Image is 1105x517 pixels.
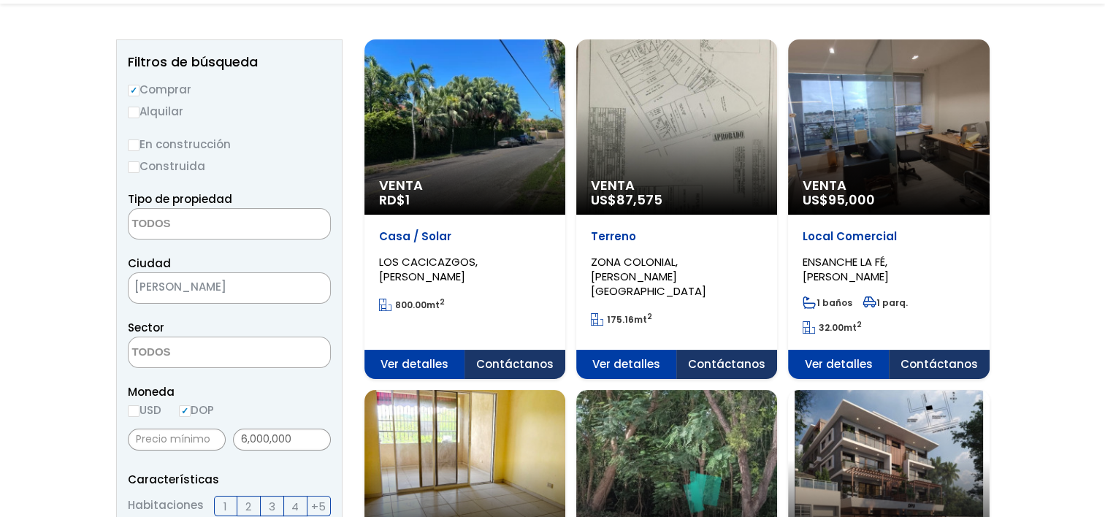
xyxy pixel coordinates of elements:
[245,497,251,516] span: 2
[128,272,331,304] span: SANTO DOMINGO DE GUZMÁN
[379,178,551,193] span: Venta
[828,191,875,209] span: 95,000
[607,313,634,326] span: 175.16
[788,350,889,379] span: Ver detalles
[179,401,214,419] label: DOP
[889,350,990,379] span: Contáctanos
[128,102,331,120] label: Alquilar
[379,299,445,311] span: mt
[128,139,139,151] input: En construcción
[803,321,862,334] span: mt
[676,350,777,379] span: Contáctanos
[591,254,706,299] span: ZONA COLONIAL, [PERSON_NAME][GEOGRAPHIC_DATA]
[591,229,762,244] p: Terreno
[863,296,908,309] span: 1 parq.
[364,39,565,379] a: Venta RD$1 Casa / Solar LOS CACICAZGOS, [PERSON_NAME] 800.00mt2 Ver detalles Contáctanos
[129,209,270,240] textarea: Search
[405,191,410,209] span: 1
[364,350,465,379] span: Ver detalles
[128,191,232,207] span: Tipo de propiedad
[128,405,139,417] input: USD
[857,319,862,330] sup: 2
[647,311,652,322] sup: 2
[308,282,316,295] span: ×
[803,254,889,284] span: ENSANCHE LA FÉ, [PERSON_NAME]
[128,161,139,173] input: Construida
[128,383,331,401] span: Moneda
[803,178,974,193] span: Venta
[128,85,139,96] input: Comprar
[591,313,652,326] span: mt
[129,277,294,297] span: SANTO DOMINGO DE GUZMÁN
[128,320,164,335] span: Sector
[379,191,410,209] span: RD$
[803,296,852,309] span: 1 baños
[576,39,777,379] a: Venta US$87,575 Terreno ZONA COLONIAL, [PERSON_NAME][GEOGRAPHIC_DATA] 175.16mt2 Ver detalles Cont...
[128,55,331,69] h2: Filtros de búsqueda
[819,321,844,334] span: 32.00
[223,497,227,516] span: 1
[440,296,445,307] sup: 2
[128,429,226,451] input: Precio mínimo
[803,229,974,244] p: Local Comercial
[591,191,662,209] span: US$
[294,277,316,300] button: Remove all items
[464,350,565,379] span: Contáctanos
[591,178,762,193] span: Venta
[269,497,275,516] span: 3
[128,401,161,419] label: USD
[128,496,204,516] span: Habitaciones
[128,256,171,271] span: Ciudad
[803,191,875,209] span: US$
[129,337,270,369] textarea: Search
[128,470,331,489] p: Características
[616,191,662,209] span: 87,575
[128,107,139,118] input: Alquilar
[291,497,299,516] span: 4
[179,405,191,417] input: DOP
[128,80,331,99] label: Comprar
[576,350,677,379] span: Ver detalles
[311,497,326,516] span: +5
[379,229,551,244] p: Casa / Solar
[788,39,989,379] a: Venta US$95,000 Local Comercial ENSANCHE LA FÉ, [PERSON_NAME] 1 baños 1 parq. 32.00mt2 Ver detall...
[128,157,331,175] label: Construida
[395,299,427,311] span: 800.00
[128,135,331,153] label: En construcción
[233,429,331,451] input: Precio máximo
[379,254,478,284] span: LOS CACICAZGOS, [PERSON_NAME]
